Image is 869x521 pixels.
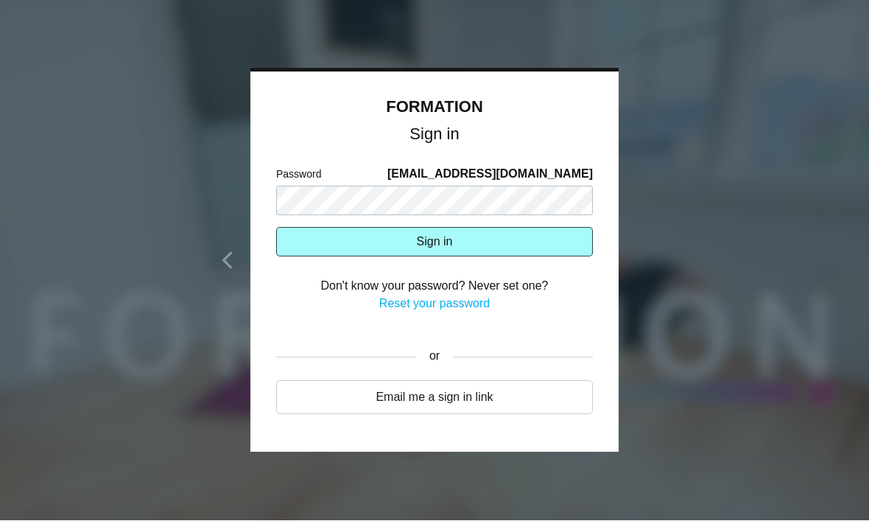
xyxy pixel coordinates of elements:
[276,167,321,183] label: Password
[276,128,593,141] h1: Sign in
[416,339,453,376] div: or
[276,381,593,415] a: Email me a sign in link
[276,278,593,296] div: Don't know your password? Never set one?
[387,166,593,183] span: [EMAIL_ADDRESS][DOMAIN_NAME]
[276,228,593,257] button: Sign in
[386,98,483,116] a: FORMATION
[379,298,490,310] a: Reset your password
